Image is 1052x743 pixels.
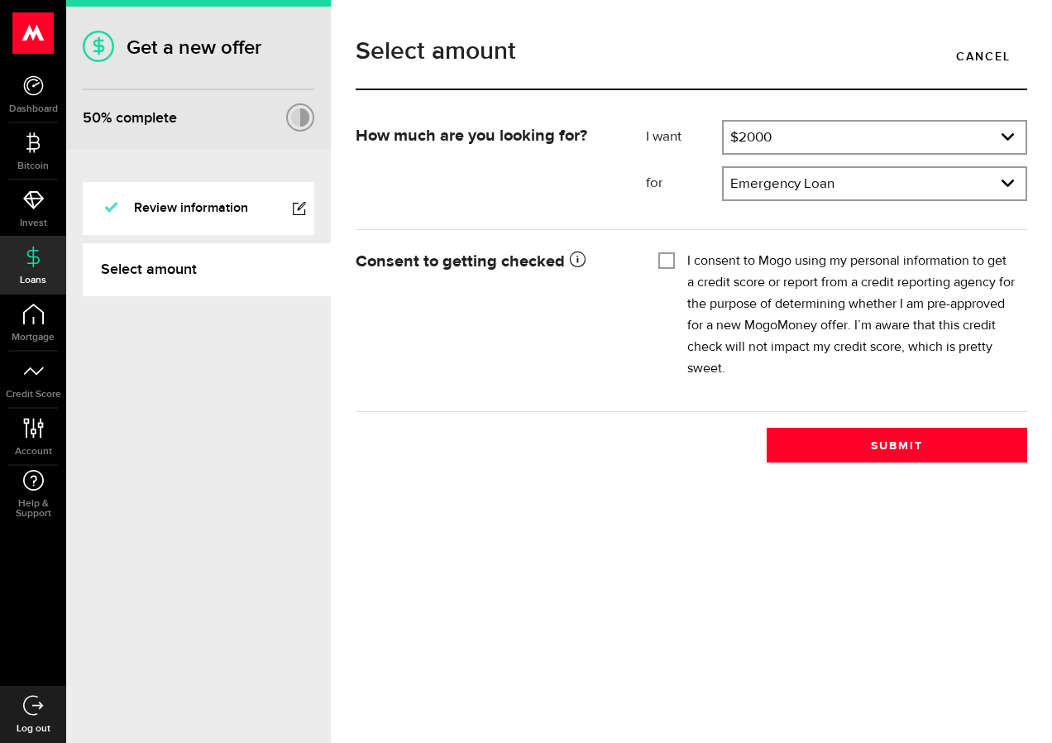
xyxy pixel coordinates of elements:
label: for [646,174,722,194]
a: Cancel [940,39,1027,74]
span: 50 [83,109,101,127]
button: Open LiveChat chat widget [13,7,63,56]
input: I consent to Mogo using my personal information to get a credit score or report from a credit rep... [658,251,675,267]
a: expand select [724,168,1026,199]
strong: How much are you looking for? [356,127,587,144]
label: I want [646,127,722,147]
a: Select amount [83,243,331,296]
label: I consent to Mogo using my personal information to get a credit score or report from a credit rep... [687,251,1015,380]
h1: Select amount [356,39,1027,64]
a: Review information [83,182,314,235]
button: Submit [767,428,1027,463]
a: expand select [724,122,1026,153]
div: % complete [83,103,177,133]
h1: Get a new offer [83,36,314,60]
strong: Consent to getting checked [356,253,586,270]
